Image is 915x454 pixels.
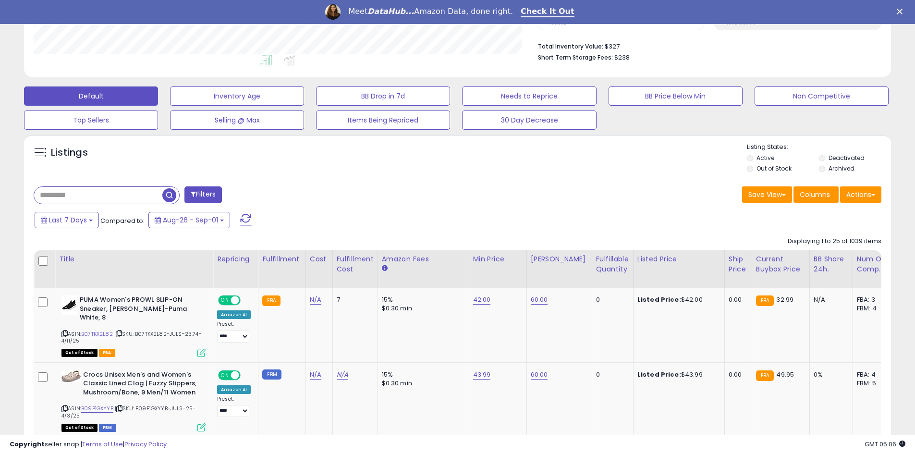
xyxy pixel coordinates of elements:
div: Title [59,254,209,264]
span: OFF [239,371,255,379]
button: Columns [793,186,839,203]
span: 32.99 [776,295,793,304]
div: Fulfillable Quantity [596,254,629,274]
a: 60.00 [531,370,548,380]
a: B07TKX2L82 [81,330,113,338]
div: FBA: 3 [857,295,889,304]
button: Last 7 Days [35,212,99,228]
a: B09P1GXYYB [81,405,113,413]
div: Current Buybox Price [756,254,805,274]
div: FBA: 4 [857,370,889,379]
div: seller snap | | [10,440,167,449]
div: 7 [337,295,370,304]
div: FBM: 5 [857,379,889,388]
span: ON [219,371,231,379]
a: 42.00 [473,295,491,305]
div: Preset: [217,321,251,343]
div: Preset: [217,396,251,417]
img: Profile image for Georgie [325,4,341,20]
div: Amazon Fees [382,254,465,264]
b: Short Term Storage Fees: [538,53,613,61]
div: ASIN: [61,295,206,356]
a: N/A [310,295,321,305]
b: PUMA Women's PROWL SLIP-ON Sneaker, [PERSON_NAME]-Puma White, 8 [80,295,196,325]
a: Check It Out [521,7,574,17]
div: N/A [814,295,845,304]
span: 2025-09-9 05:06 GMT [865,440,905,449]
small: FBA [262,295,280,306]
div: FBM: 4 [857,304,889,313]
a: Privacy Policy [124,440,167,449]
h5: Listings [51,146,88,160]
span: 49.95 [776,370,794,379]
button: Filters [184,186,222,203]
div: ASIN: [61,370,206,431]
button: BB Price Below Min [609,86,743,106]
button: Actions [840,186,881,203]
strong: Copyright [10,440,45,449]
span: $238 [614,53,630,62]
button: BB Drop in 7d [316,86,450,106]
i: DataHub... [367,7,414,16]
div: 0 [596,295,626,304]
div: $0.30 min [382,379,462,388]
button: Needs to Reprice [462,86,596,106]
p: Listing States: [747,143,891,152]
div: 0 [596,370,626,379]
span: Columns [800,190,830,199]
button: Save View [742,186,792,203]
button: Aug-26 - Sep-01 [148,212,230,228]
div: Min Price [473,254,523,264]
li: $327 [538,40,874,51]
div: Cost [310,254,329,264]
div: 15% [382,370,462,379]
small: Amazon Fees. [382,264,388,273]
span: All listings that are currently out of stock and unavailable for purchase on Amazon [61,424,98,432]
span: FBM [99,424,116,432]
div: Ship Price [729,254,748,274]
b: Listed Price: [637,370,681,379]
div: $0.30 min [382,304,462,313]
div: 0.00 [729,295,744,304]
div: Close [897,9,906,14]
button: 30 Day Decrease [462,110,596,130]
div: Fulfillment [262,254,301,264]
button: Selling @ Max [170,110,304,130]
b: Listed Price: [637,295,681,304]
span: | SKU: B07TKX2L82-JULS-23.74-4/11/25 [61,330,202,344]
button: Default [24,86,158,106]
span: Compared to: [100,216,145,225]
div: Listed Price [637,254,720,264]
small: FBM [262,369,281,380]
b: Total Inventory Value: [538,42,603,50]
div: Amazon AI [217,310,251,319]
label: Active [756,154,774,162]
button: Items Being Repriced [316,110,450,130]
a: N/A [310,370,321,380]
div: 0.00 [729,370,744,379]
button: Non Competitive [755,86,889,106]
img: 31MzkGR1o7L._SL40_.jpg [61,295,77,315]
span: All listings that are currently out of stock and unavailable for purchase on Amazon [61,349,98,357]
small: FBA [756,370,774,381]
div: Fulfillment Cost [337,254,374,274]
div: 15% [382,295,462,304]
div: Displaying 1 to 25 of 1039 items [788,237,881,246]
label: Archived [829,164,854,172]
a: 60.00 [531,295,548,305]
div: Meet Amazon Data, done right. [348,7,513,16]
span: Last 7 Days [49,215,87,225]
label: Out of Stock [756,164,792,172]
b: Crocs Unisex Men's and Women's Classic Lined Clog | Fuzzy Slippers, Mushroom/Bone, 9 Men/11 Women [83,370,200,400]
div: BB Share 24h. [814,254,849,274]
div: $42.00 [637,295,717,304]
span: Aug-26 - Sep-01 [163,215,218,225]
div: Repricing [217,254,254,264]
a: 43.99 [473,370,491,380]
small: FBA [756,295,774,306]
div: [PERSON_NAME] [531,254,588,264]
div: Amazon AI [217,385,251,394]
div: Num of Comp. [857,254,892,274]
img: 31WhB6kv7qL._SL40_.jpg [61,370,81,382]
label: Deactivated [829,154,865,162]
